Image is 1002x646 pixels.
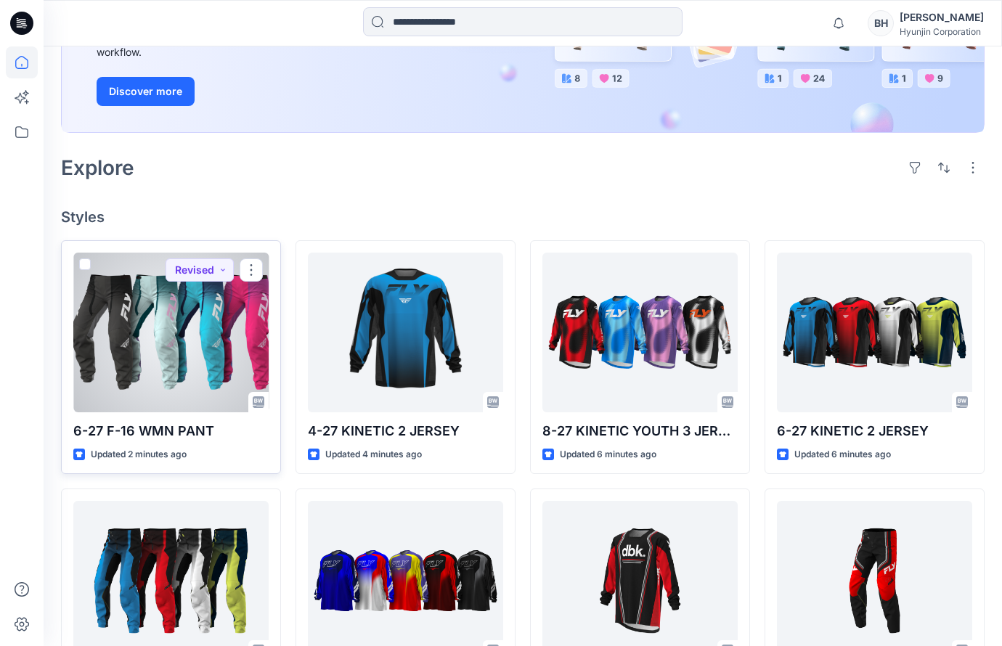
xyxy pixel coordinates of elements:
[900,26,984,37] div: Hyunjin Corporation
[73,253,269,412] a: 6-27 F-16 WMN PANT
[542,421,738,441] p: 8-27 KINETIC YOUTH 3 JERSEY
[308,253,503,412] a: 4-27 KINETIC 2 JERSEY
[308,421,503,441] p: 4-27 KINETIC 2 JERSEY
[91,447,187,462] p: Updated 2 minutes ago
[868,10,894,36] div: BH
[61,156,134,179] h2: Explore
[61,208,985,226] h4: Styles
[794,447,891,462] p: Updated 6 minutes ago
[97,77,195,106] button: Discover more
[900,9,984,26] div: [PERSON_NAME]
[97,77,423,106] a: Discover more
[777,253,972,412] a: 6-27 KINETIC 2 JERSEY
[325,447,422,462] p: Updated 4 minutes ago
[73,421,269,441] p: 6-27 F-16 WMN PANT
[560,447,656,462] p: Updated 6 minutes ago
[542,253,738,412] a: 8-27 KINETIC YOUTH 3 JERSEY
[777,421,972,441] p: 6-27 KINETIC 2 JERSEY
